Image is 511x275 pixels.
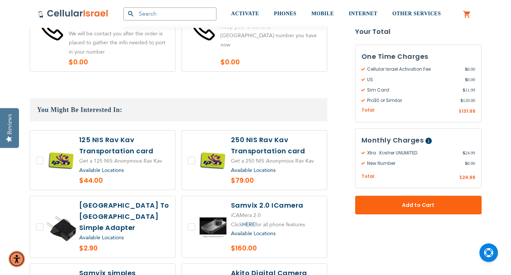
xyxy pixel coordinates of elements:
[462,174,475,180] span: 24.99
[361,97,460,104] span: Pro30 or Similar
[465,76,475,83] span: 0.00
[9,251,25,267] div: Accessibility Menu
[361,107,375,114] span: Total
[465,66,475,73] span: 0.00
[231,230,276,237] a: Available Locations
[462,108,475,114] span: 131.99
[463,150,475,156] span: 24.99
[274,11,297,16] span: PHONES
[231,167,276,174] a: Available Locations
[123,7,216,20] input: Search
[465,76,467,83] span: $
[79,167,124,174] a: Available Locations
[463,87,475,93] span: 11.99
[465,160,475,167] span: 0.00
[361,135,424,145] span: Monthly Charges
[37,106,122,113] span: You Might Be Interested In:
[465,160,467,167] span: $
[425,138,432,144] span: Help
[361,160,465,167] span: New Number
[349,11,377,16] span: INTERNET
[361,51,475,62] h3: One Time Charges
[465,66,467,73] span: $
[460,97,463,104] span: $
[380,201,457,209] span: Add to Cart
[463,87,465,93] span: $
[6,114,13,134] div: Reviews
[311,11,334,16] span: MOBILE
[355,196,482,214] button: Add to Cart
[361,66,465,73] span: Cellular Israel Activation Fee
[460,97,475,104] span: 120.00
[361,173,375,180] span: Total
[38,9,109,18] img: Cellular Israel Logo
[463,150,465,156] span: $
[361,76,465,83] span: US
[459,175,462,181] span: $
[355,26,482,37] strong: Your Total
[231,11,259,16] span: ACTIVATE
[361,87,463,93] span: Sim Card
[79,234,124,241] a: Available Locations
[392,11,441,16] span: OTHER SERVICES
[361,150,463,156] span: Xtra : Kosher UNLIMITED
[242,221,255,228] a: HERE
[459,108,462,115] span: $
